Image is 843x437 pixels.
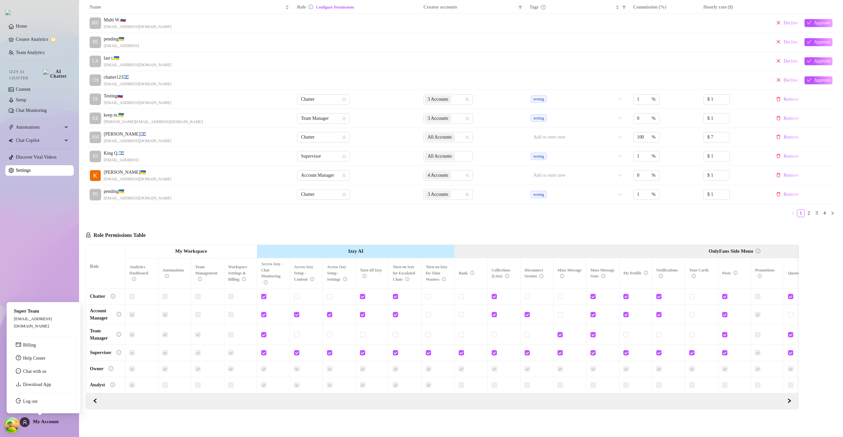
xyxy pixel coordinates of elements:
[689,268,709,279] span: Your Cards
[531,191,547,198] span: testing
[16,87,30,92] a: Content
[756,249,760,253] span: info-circle
[539,274,543,278] span: info-circle
[525,268,543,279] span: Disconnect Session
[821,210,828,217] a: 4
[774,38,801,46] button: Decline
[774,19,801,27] button: Decline
[783,20,798,26] span: Decline
[442,277,446,281] span: info-circle
[11,396,76,407] li: Log out
[814,39,830,45] span: Approve
[755,268,775,279] span: Promotions
[774,57,801,65] button: Decline
[3,427,8,432] span: build
[829,209,836,217] li: Next Page
[813,209,821,217] li: 3
[393,265,415,282] span: Turn on Izzy for Escalated Chats
[342,116,346,120] span: lock
[518,5,522,9] span: filter
[774,171,802,179] button: Remove
[776,39,781,44] span: close
[774,115,802,122] button: Remove
[90,307,111,322] div: Account Manager
[104,16,171,24] span: Multi W. 🇷🇺
[9,125,14,130] span: thunderbolt
[821,209,829,217] li: 4
[301,132,346,142] span: Chatter
[93,398,97,403] span: left
[622,5,626,9] span: filter
[33,419,59,424] span: My Account
[629,1,699,14] th: Commission (%)
[557,268,582,279] span: Mass Message
[814,78,830,83] span: Approve
[758,274,762,278] span: info-circle
[656,268,678,279] span: Notifications
[734,271,738,275] span: info-circle
[465,173,469,177] span: team
[829,209,836,217] button: right
[175,248,207,254] strong: My Workspace
[92,77,98,84] span: CH
[788,271,805,275] span: Queue
[804,57,832,65] button: Approve
[814,20,830,26] span: Approve
[195,265,217,282] span: Team Management
[104,55,171,62] span: last t. 🇺🇦
[86,231,146,239] h5: Role Permissions Table
[297,5,306,10] span: Role
[92,58,98,65] span: LA
[590,268,614,279] span: Mass Message Stats
[426,265,448,282] span: Turn on Izzy for Time Wasters
[90,349,111,356] div: Supervisor
[470,271,474,275] span: info-circle
[104,43,139,49] span: [EMAIL_ADDRESS]
[776,20,781,25] span: close
[104,150,139,157] span: King Q. 🇮🇱
[110,382,115,387] span: info-circle
[814,59,830,64] span: Approve
[132,277,136,281] span: info-circle
[804,19,832,27] button: Approve
[86,232,91,238] span: lock
[104,92,171,100] span: Testing 🇷🇺
[459,271,474,275] span: Bank
[104,131,171,138] span: [PERSON_NAME] 🇮🇱
[104,119,203,125] span: [PERSON_NAME][EMAIL_ADDRESS][DOMAIN_NAME]
[111,294,115,298] span: info-circle
[9,69,41,81] span: Izzy AI Chatter
[14,316,52,328] span: [EMAIL_ADDRESS][DOMAIN_NAME]
[807,78,811,82] span: check
[659,274,663,278] span: info-circle
[22,420,27,425] span: user
[405,277,409,281] span: info-circle
[104,112,203,119] span: keep m. 🇺🇦
[104,157,139,163] span: [EMAIL_ADDRESS]
[104,62,171,68] span: [EMAIL_ADDRESS][DOMAIN_NAME]
[784,396,795,406] button: Scroll Backward
[783,173,799,178] span: Remove
[805,209,813,217] li: 2
[428,134,452,141] span: All Accounts
[787,398,792,403] span: right
[301,190,346,199] span: Chatter
[93,39,98,46] span: PE
[360,268,382,279] span: Turn off Izzy
[23,356,45,361] a: Help Center
[348,248,363,254] strong: Izzy AI
[774,76,801,84] button: Decline
[465,97,469,101] span: team
[165,274,169,278] span: info-circle
[623,271,648,275] span: My Profile
[343,277,347,281] span: info-circle
[776,59,781,63] span: close
[541,5,546,10] span: question-circle
[90,396,100,406] button: Scroll Forward
[363,274,367,278] span: info-circle
[531,95,547,103] span: testing
[560,274,564,278] span: info-circle
[709,248,753,254] strong: OnlyFans Side Menu
[261,262,283,285] span: Access Izzy - Chat Monitoring
[776,173,781,177] span: delete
